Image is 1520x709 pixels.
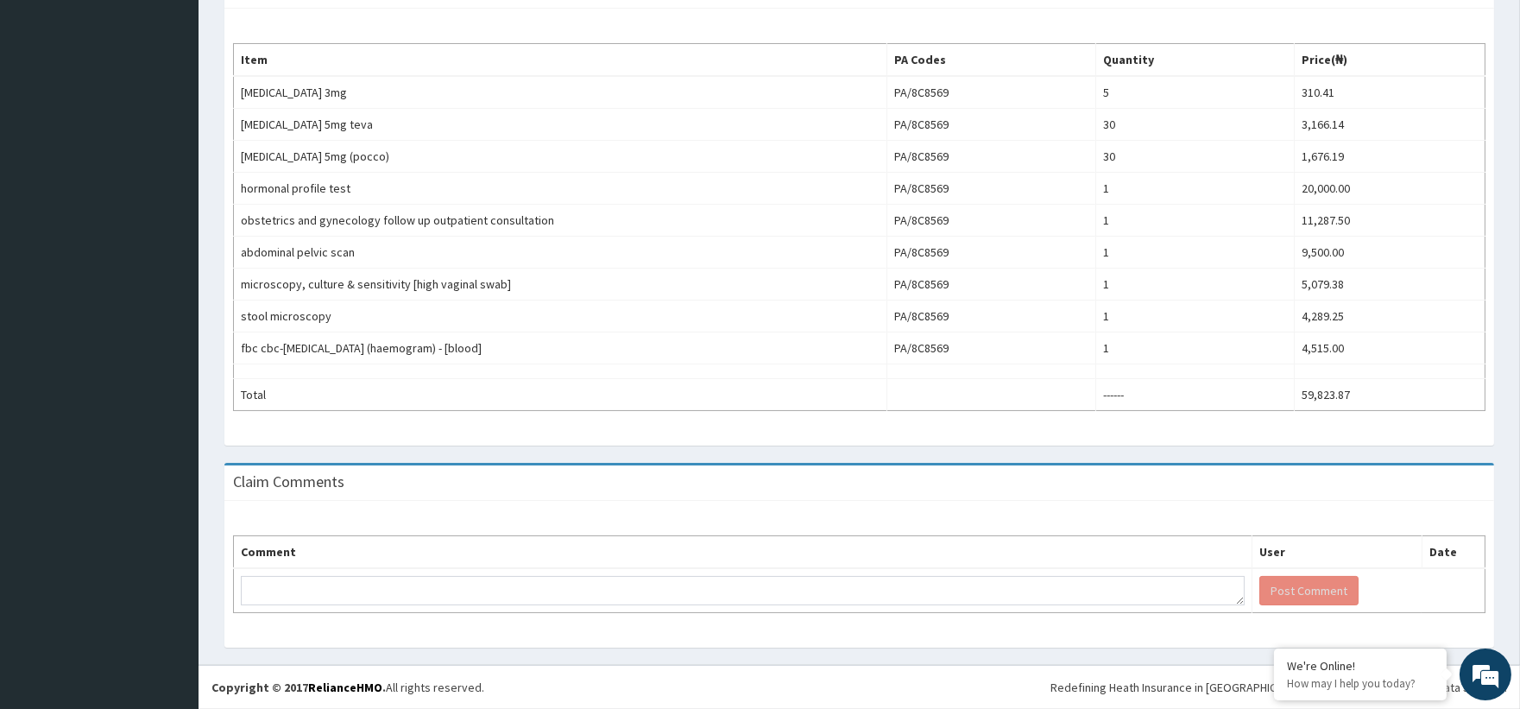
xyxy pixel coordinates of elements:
[1095,379,1294,411] td: ------
[234,301,887,332] td: stool microscopy
[9,472,329,532] textarea: Type your message and hit 'Enter'
[886,109,1095,141] td: PA/8C8569
[234,269,887,301] td: microscopy, culture & sensitivity [high vaginal swab]
[886,44,1095,77] th: PA Codes
[234,109,887,141] td: [MEDICAL_DATA] 5mg teva
[199,665,1520,709] footer: All rights reserved.
[1095,269,1294,301] td: 1
[1422,536,1485,569] th: Date
[233,474,344,490] h3: Claim Comments
[1295,269,1485,301] td: 5,079.38
[32,86,70,130] img: d_794563401_company_1708531726252_794563401
[1287,658,1434,674] div: We're Online!
[1295,141,1485,173] td: 1,676.19
[1295,332,1485,364] td: 4,515.00
[886,301,1095,332] td: PA/8C8569
[90,97,290,119] div: Chat with us now
[211,680,386,695] strong: Copyright © 2017 .
[1252,536,1422,569] th: User
[1287,676,1434,691] p: How may I help you today?
[886,332,1095,364] td: PA/8C8569
[1295,205,1485,237] td: 11,287.50
[234,332,887,364] td: fbc cbc-[MEDICAL_DATA] (haemogram) - [blood]
[1095,141,1294,173] td: 30
[1295,301,1485,332] td: 4,289.25
[1295,109,1485,141] td: 3,166.14
[886,141,1095,173] td: PA/8C8569
[1095,237,1294,269] td: 1
[1095,205,1294,237] td: 1
[234,141,887,173] td: [MEDICAL_DATA] 5mg (pocco)
[308,680,382,695] a: RelianceHMO
[234,44,887,77] th: Item
[234,536,1252,569] th: Comment
[1295,379,1485,411] td: 59,823.87
[886,173,1095,205] td: PA/8C8569
[886,76,1095,109] td: PA/8C8569
[234,379,887,411] td: Total
[1095,109,1294,141] td: 30
[1295,237,1485,269] td: 9,500.00
[886,269,1095,301] td: PA/8C8569
[234,237,887,269] td: abdominal pelvic scan
[234,173,887,205] td: hormonal profile test
[234,76,887,109] td: [MEDICAL_DATA] 3mg
[1295,76,1485,109] td: 310.41
[1295,173,1485,205] td: 20,000.00
[283,9,325,50] div: Minimize live chat window
[1095,301,1294,332] td: 1
[1295,44,1485,77] th: Price(₦)
[1259,576,1359,605] button: Post Comment
[1095,332,1294,364] td: 1
[886,237,1095,269] td: PA/8C8569
[100,218,238,392] span: We're online!
[1050,679,1507,696] div: Redefining Heath Insurance in [GEOGRAPHIC_DATA] using Telemedicine and Data Science!
[234,205,887,237] td: obstetrics and gynecology follow up outpatient consultation
[886,205,1095,237] td: PA/8C8569
[1095,173,1294,205] td: 1
[1095,44,1294,77] th: Quantity
[1095,76,1294,109] td: 5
